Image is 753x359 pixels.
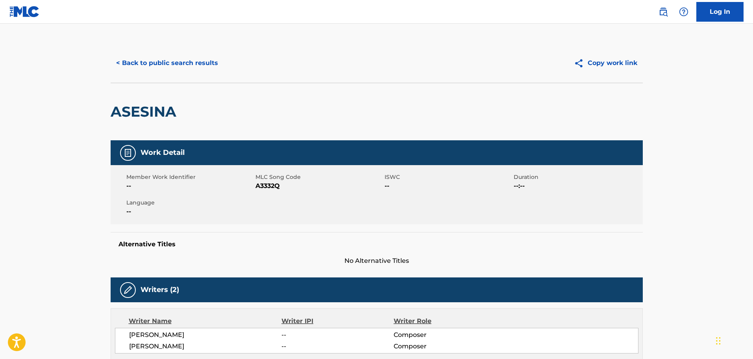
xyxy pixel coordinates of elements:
[659,7,668,17] img: search
[385,181,512,191] span: --
[568,53,643,73] button: Copy work link
[385,173,512,181] span: ISWC
[118,240,635,248] h5: Alternative Titles
[655,4,671,20] a: Public Search
[126,181,253,191] span: --
[394,330,496,340] span: Composer
[514,173,641,181] span: Duration
[9,6,40,17] img: MLC Logo
[123,285,133,295] img: Writers
[111,256,643,266] span: No Alternative Titles
[126,199,253,207] span: Language
[394,316,496,326] div: Writer Role
[676,4,692,20] div: Help
[281,330,393,340] span: --
[281,316,394,326] div: Writer IPI
[111,53,224,73] button: < Back to public search results
[714,321,753,359] iframe: Chat Widget
[574,58,588,68] img: Copy work link
[394,342,496,351] span: Composer
[255,173,383,181] span: MLC Song Code
[514,181,641,191] span: --:--
[126,207,253,216] span: --
[679,7,688,17] img: help
[714,321,753,359] div: Widget de chat
[129,330,282,340] span: [PERSON_NAME]
[696,2,744,22] a: Log In
[141,148,185,157] h5: Work Detail
[126,173,253,181] span: Member Work Identifier
[141,285,179,294] h5: Writers (2)
[129,316,282,326] div: Writer Name
[123,148,133,158] img: Work Detail
[255,181,383,191] span: A3332Q
[129,342,282,351] span: [PERSON_NAME]
[111,103,180,121] h2: ASESINA
[716,329,721,353] div: Arrastar
[281,342,393,351] span: --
